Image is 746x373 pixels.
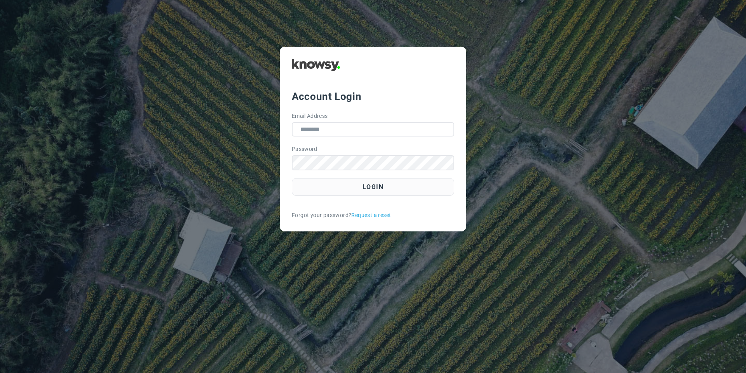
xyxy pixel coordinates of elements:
[292,89,454,103] div: Account Login
[292,112,328,120] label: Email Address
[292,178,454,196] button: Login
[292,211,454,219] div: Forgot your password?
[351,211,391,219] a: Request a reset
[292,145,317,153] label: Password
